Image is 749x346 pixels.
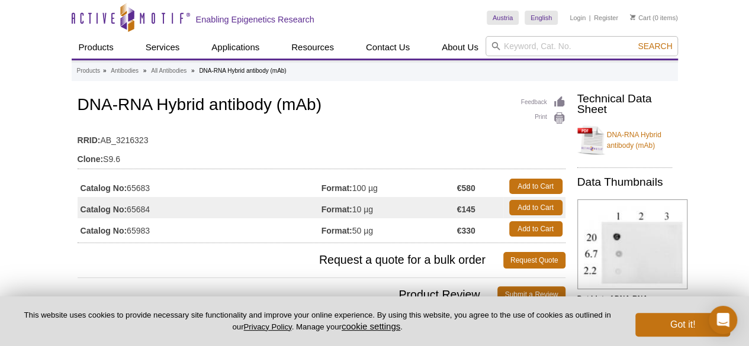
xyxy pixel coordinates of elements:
td: 100 µg [322,176,457,197]
a: Contact Us [359,36,417,59]
img: DNA-RNA Hybrid (mAb) tested by dot blot analysis. [577,199,687,289]
span: Product Review [78,286,498,303]
td: 65684 [78,197,322,218]
td: S9.6 [78,147,565,166]
a: Add to Cart [509,179,562,194]
a: Register [594,14,618,22]
a: Request Quote [503,252,565,269]
li: | [589,11,591,25]
a: Antibodies [111,66,139,76]
a: Add to Cart [509,221,562,237]
h2: Enabling Epigenetics Research [196,14,314,25]
li: » [143,67,147,74]
a: Products [77,66,100,76]
strong: Format: [322,225,352,236]
td: AB_3216323 [78,128,565,147]
li: » [191,67,195,74]
strong: Format: [322,204,352,215]
h2: Data Thumbnails [577,177,672,187]
td: 10 µg [322,197,457,218]
h2: Technical Data Sheet [577,93,672,115]
a: Privacy Policy [243,322,291,331]
a: All Antibodies [151,66,187,76]
input: Keyword, Cat. No. [486,36,678,56]
button: cookie settings [342,321,400,331]
li: DNA-RNA Hybrid antibody (mAb) [199,67,286,74]
a: English [525,11,558,25]
li: (0 items) [630,11,678,25]
span: Request a quote for a bulk order [78,252,503,269]
button: Got it! [635,313,730,337]
td: 65683 [78,176,322,197]
a: Login [570,14,586,22]
a: Resources [284,36,341,59]
span: Search [638,41,672,51]
a: About Us [435,36,486,59]
li: » [103,67,107,74]
strong: Catalog No: [81,225,127,236]
td: 50 µg [322,218,457,240]
p: This website uses cookies to provide necessary site functionality and improve your online experie... [19,310,616,332]
strong: Catalog No: [81,204,127,215]
a: Applications [204,36,266,59]
strong: €330 [457,225,475,236]
p: (Click image to enlarge and see details.) [577,293,672,336]
a: Products [72,36,121,59]
div: Open Intercom Messenger [709,306,737,334]
strong: Catalog No: [81,183,127,193]
strong: €145 [457,204,475,215]
a: Feedback [521,96,565,109]
h1: DNA-RNA Hybrid antibody (mAb) [78,96,565,116]
td: 65983 [78,218,322,240]
button: Search [634,41,676,51]
strong: Clone: [78,154,104,164]
img: Your Cart [630,14,635,20]
strong: €580 [457,183,475,193]
a: Services [139,36,187,59]
strong: RRID: [78,135,101,145]
strong: Format: [322,183,352,193]
a: DNA-RNA Hybrid antibody (mAb) [577,122,672,158]
b: Dot blot of DNA-RNA Hybrid (mAb). [577,295,648,313]
a: Print [521,112,565,125]
a: Add to Cart [509,200,562,215]
a: Submit a Review [497,286,565,303]
a: Cart [630,14,651,22]
a: Austria [487,11,519,25]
